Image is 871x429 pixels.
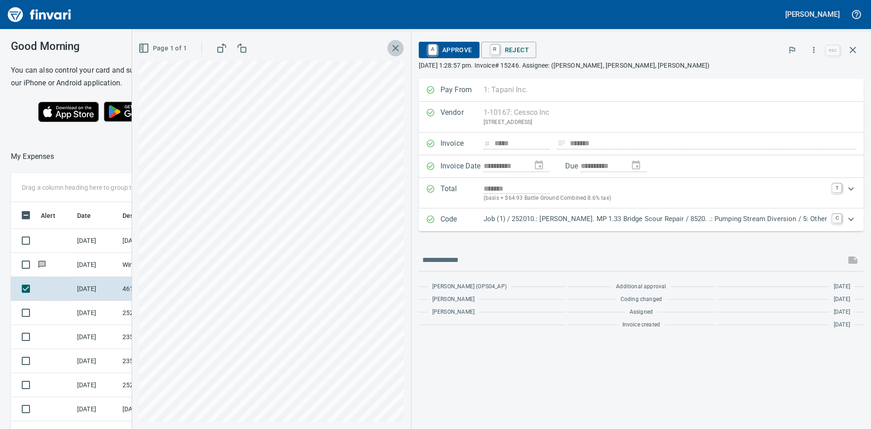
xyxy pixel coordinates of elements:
[782,40,802,60] button: Flag
[73,229,119,253] td: [DATE]
[834,295,850,304] span: [DATE]
[38,102,99,122] img: Download on the App Store
[481,42,536,58] button: RReject
[432,308,475,317] span: [PERSON_NAME]
[484,214,827,224] p: Job (1) / 252010.: [PERSON_NAME]. MP 1.33 Bridge Scour Repair / 8520. .: Pumping Stream Diversion...
[37,261,47,267] span: Has messages
[11,151,54,162] nav: breadcrumb
[22,183,155,192] p: Drag a column heading here to group the table
[785,10,840,19] h5: [PERSON_NAME]
[419,61,864,70] p: [DATE] 1:28:57 pm. Invoice# 15246. Assignee: ([PERSON_NAME], [PERSON_NAME], [PERSON_NAME])
[137,40,191,57] button: Page 1 of 1
[428,44,437,54] a: A
[440,214,484,226] p: Code
[783,7,842,21] button: [PERSON_NAME]
[11,64,204,89] h6: You can also control your card and submit expenses from our iPhone or Android application.
[122,210,168,221] span: Description
[834,282,850,291] span: [DATE]
[73,277,119,301] td: [DATE]
[491,44,499,54] a: R
[122,210,157,221] span: Description
[419,208,864,231] div: Expand
[432,282,507,291] span: [PERSON_NAME] (OPS04_AP)
[119,301,201,325] td: 252007
[826,45,840,55] a: esc
[804,40,824,60] button: More
[119,325,201,349] td: 235015
[824,39,864,61] span: Close invoice
[426,42,472,58] span: Approve
[73,253,119,277] td: [DATE]
[73,397,119,421] td: [DATE]
[73,301,119,325] td: [DATE]
[73,373,119,397] td: [DATE]
[119,253,201,277] td: Winlock Hardware Winlock WA
[616,282,666,291] span: Additional approval
[630,308,653,317] span: Assigned
[140,43,187,54] span: Page 1 of 1
[77,210,91,221] span: Date
[119,397,201,421] td: [DATE] Invoice 250168-E from [DEMOGRAPHIC_DATA] of All Trades LLC. dba C.O.A.T Flagging (1-22216)
[77,210,103,221] span: Date
[832,183,842,192] a: T
[432,295,475,304] span: [PERSON_NAME]
[832,214,842,223] a: C
[5,4,73,25] img: Finvari
[842,249,864,271] span: This records your message into the invoice and notifies anyone mentioned
[484,194,827,203] p: (basis + $64.93 Battle Ground Combined 8.6% tax)
[73,325,119,349] td: [DATE]
[119,277,201,301] td: 4612.65
[41,210,67,221] span: Alert
[41,210,55,221] span: Alert
[834,321,850,330] span: [DATE]
[419,42,480,58] button: AApprove
[11,40,204,53] h3: Good Morning
[419,178,864,208] div: Expand
[119,229,201,253] td: [DATE] Invoice 6050927-00 from Masons Supply Company Inc (1-10631)
[119,349,201,373] td: 235015-
[440,183,484,203] p: Total
[489,42,529,58] span: Reject
[622,321,661,330] span: Invoice created
[73,349,119,373] td: [DATE]
[621,295,662,304] span: Coding changed
[119,373,201,397] td: 252007
[11,151,54,162] p: My Expenses
[99,97,177,127] img: Get it on Google Play
[834,308,850,317] span: [DATE]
